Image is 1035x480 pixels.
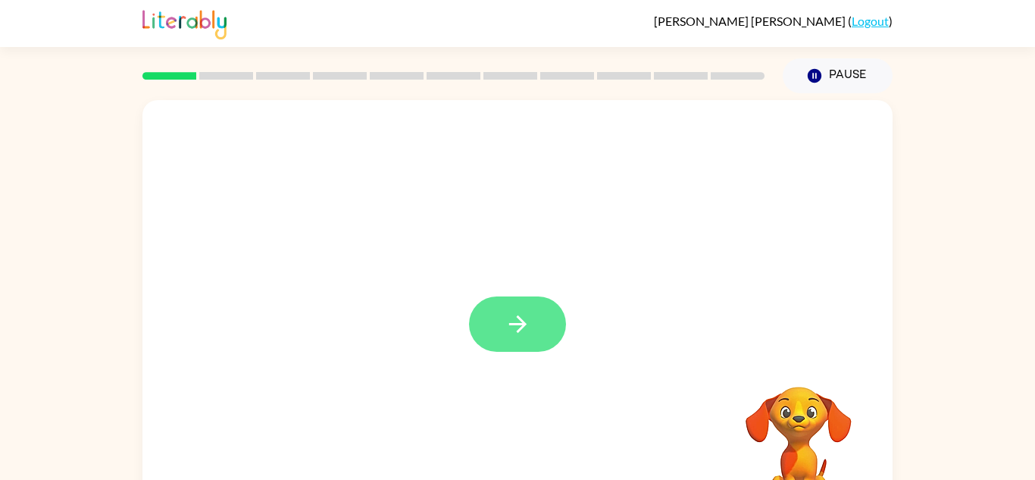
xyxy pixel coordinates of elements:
[142,6,227,39] img: Literably
[783,58,893,93] button: Pause
[852,14,889,28] a: Logout
[654,14,848,28] span: [PERSON_NAME] [PERSON_NAME]
[654,14,893,28] div: ( )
